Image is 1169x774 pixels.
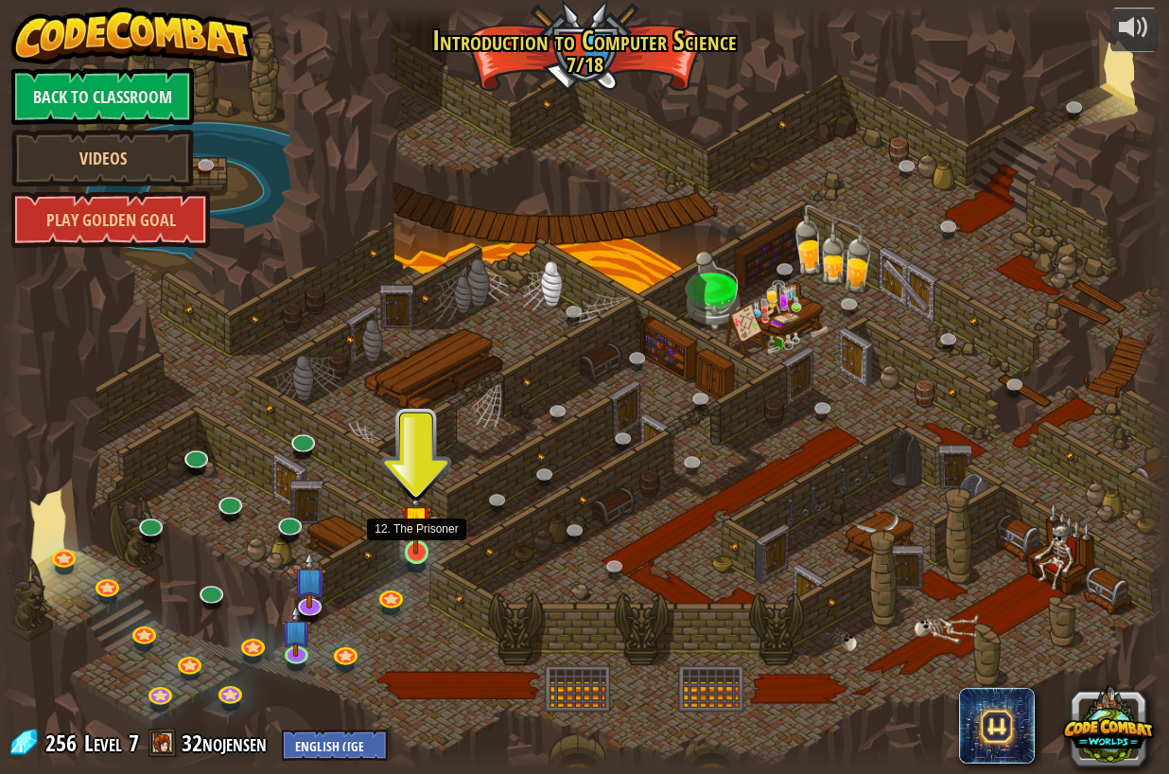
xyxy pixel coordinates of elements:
img: level-banner-started.png [401,485,431,554]
a: 32nojensen [182,728,272,758]
a: Play Golden Goal [11,191,210,248]
a: Back to Classroom [11,68,194,125]
span: 256 [45,728,82,758]
img: level-banner-unstarted-subscriber.png [281,606,311,658]
a: Videos [11,130,194,186]
img: CodeCombat - Learn how to code by playing a game [11,8,253,64]
span: Level [84,728,122,759]
span: 7 [129,728,139,758]
button: Adjust volume [1110,8,1158,52]
img: level-banner-unstarted-subscriber.png [292,551,325,608]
